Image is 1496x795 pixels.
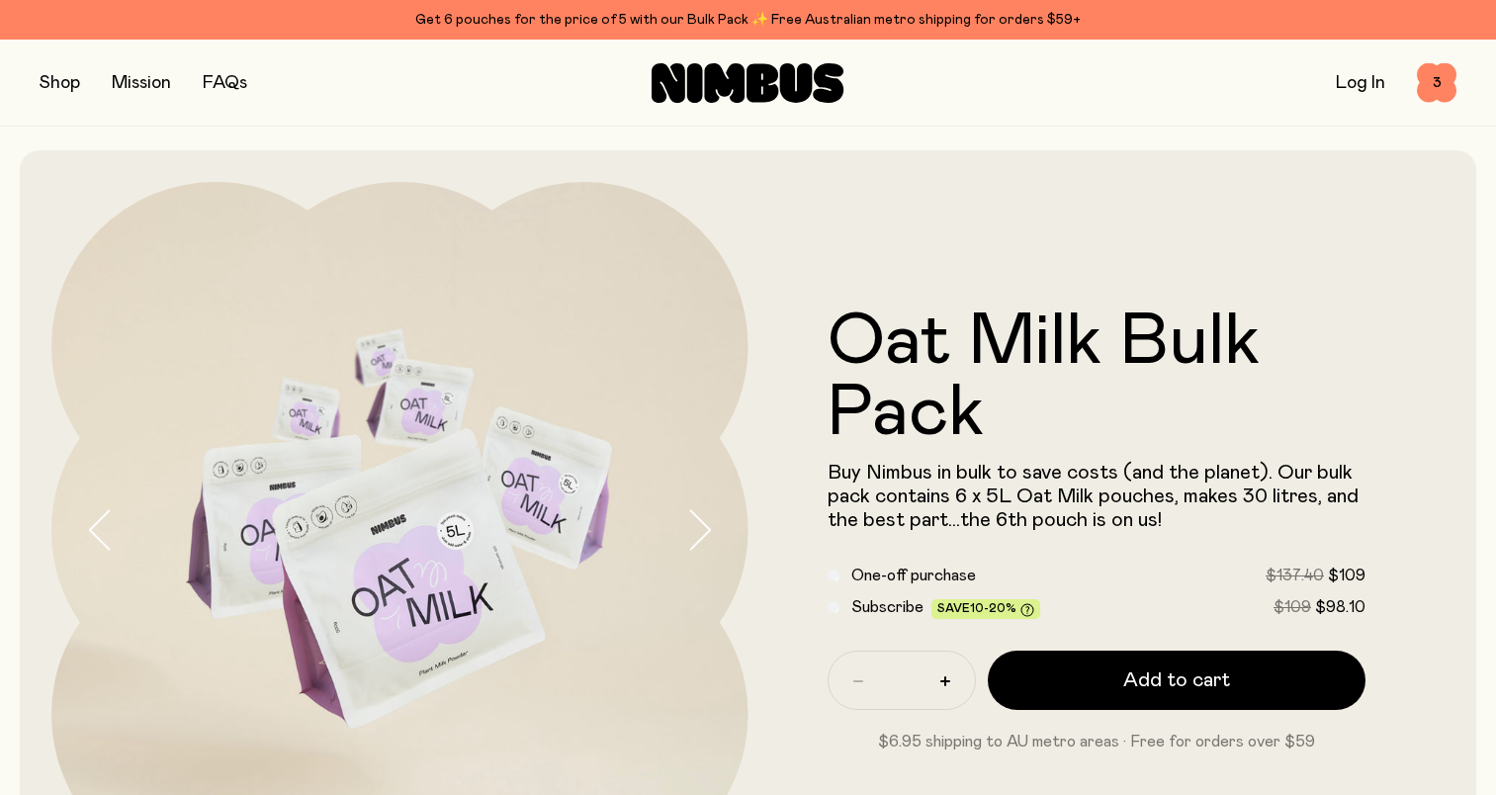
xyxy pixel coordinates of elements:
h1: Oat Milk Bulk Pack [828,307,1366,449]
a: Mission [112,74,171,92]
span: $137.40 [1266,568,1324,583]
span: Subscribe [851,599,924,615]
div: Get 6 pouches for the price of 5 with our Bulk Pack ✨ Free Australian metro shipping for orders $59+ [40,8,1456,32]
span: Save [937,602,1034,617]
a: Log In [1336,74,1385,92]
span: One-off purchase [851,568,976,583]
button: Add to cart [988,651,1366,710]
p: $6.95 shipping to AU metro areas · Free for orders over $59 [828,730,1366,753]
button: 3 [1417,63,1456,103]
span: $109 [1274,599,1311,615]
a: FAQs [203,74,247,92]
span: Buy Nimbus in bulk to save costs (and the planet). Our bulk pack contains 6 x 5L Oat Milk pouches... [828,463,1359,530]
span: $109 [1328,568,1365,583]
span: $98.10 [1315,599,1365,615]
span: 10-20% [970,602,1016,614]
span: Add to cart [1123,666,1230,694]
